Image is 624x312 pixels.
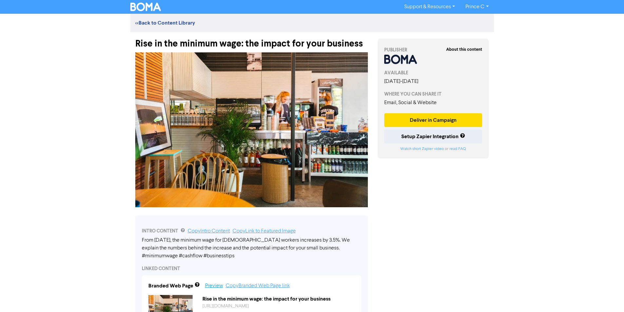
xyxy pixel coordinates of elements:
div: Rise in the minimum wage: the impact for your business [135,32,368,49]
a: Watch short Zapier video [400,147,444,151]
div: or [384,146,482,152]
div: AVAILABLE [384,69,482,76]
div: [DATE] - [DATE] [384,78,482,85]
div: Rise in the minimum wage: the impact for your business [198,295,360,303]
a: Copy Intro Content [188,229,230,234]
a: Copy Branded Web Page link [226,283,290,288]
a: Prince C [460,2,494,12]
button: Setup Zapier Integration [384,130,482,143]
strong: About this content [446,47,482,52]
a: read FAQ [449,147,466,151]
a: <<Back to Content Library [135,20,195,26]
div: https://public2.bomamarketing.com/cp/0zCWrwp758zGgDEiZcXuP?sa=EOxpf6Fk [198,303,360,310]
a: [URL][DOMAIN_NAME] [202,304,249,308]
div: LINKED CONTENT [142,265,361,272]
div: From [DATE], the minimum wage for [DEMOGRAPHIC_DATA] workers increases by 3.5%. We explain the nu... [142,236,361,260]
div: PUBLISHER [384,46,482,53]
a: Preview [205,283,223,288]
button: Deliver in Campaign [384,113,482,127]
a: Support & Resources [399,2,460,12]
div: Email, Social & Website [384,99,482,107]
a: Copy Link to Featured Image [233,229,296,234]
div: INTRO CONTENT [142,227,361,235]
div: WHERE YOU CAN SHARE IT [384,91,482,98]
img: BOMA Logo [130,3,161,11]
div: Branded Web Page [148,282,193,290]
iframe: Chat Widget [591,281,624,312]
